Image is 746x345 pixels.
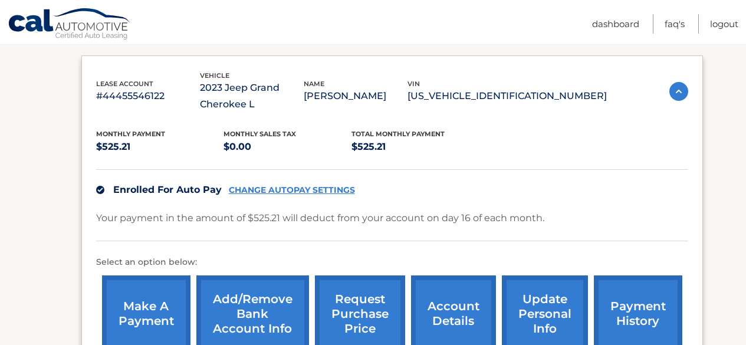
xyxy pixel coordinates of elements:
[710,14,738,34] a: Logout
[96,88,200,104] p: #44455546122
[669,82,688,101] img: accordion-active.svg
[200,80,304,113] p: 2023 Jeep Grand Cherokee L
[304,80,324,88] span: name
[592,14,639,34] a: Dashboard
[8,8,132,42] a: Cal Automotive
[200,71,229,80] span: vehicle
[113,184,222,195] span: Enrolled For Auto Pay
[224,139,351,155] p: $0.00
[304,88,407,104] p: [PERSON_NAME]
[96,255,688,270] p: Select an option below:
[96,210,544,226] p: Your payment in the amount of $525.21 will deduct from your account on day 16 of each month.
[96,139,224,155] p: $525.21
[96,130,165,138] span: Monthly Payment
[96,80,153,88] span: lease account
[351,130,445,138] span: Total Monthly Payment
[407,88,607,104] p: [US_VEHICLE_IDENTIFICATION_NUMBER]
[351,139,479,155] p: $525.21
[224,130,296,138] span: Monthly sales Tax
[96,186,104,194] img: check.svg
[665,14,685,34] a: FAQ's
[229,185,355,195] a: CHANGE AUTOPAY SETTINGS
[407,80,420,88] span: vin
